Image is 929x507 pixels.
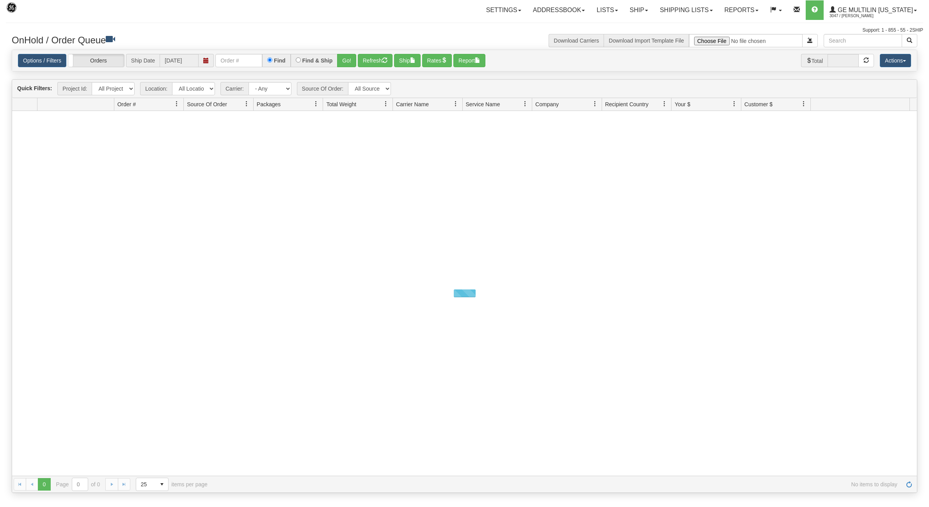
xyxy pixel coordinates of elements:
span: Customer $ [744,100,773,108]
a: Source Of Order filter column settings [240,97,253,111]
span: Carrier: [220,82,249,95]
button: Rates [422,54,452,67]
span: Order # [117,100,136,108]
a: Addressbook [527,0,591,20]
a: Total Weight filter column settings [379,97,393,111]
span: Source Of Order [187,100,227,108]
span: Page 0 [38,478,50,491]
input: Search [824,34,902,47]
iframe: chat widget [911,214,928,293]
h3: OnHold / Order Queue [12,34,459,45]
span: Location: [140,82,172,95]
span: Ship Date [126,54,160,67]
span: 25 [141,480,151,488]
span: Company [535,100,559,108]
button: Search [902,34,917,47]
button: Actions [880,54,911,67]
a: GE Multilin [US_STATE] 3047 / [PERSON_NAME] [824,0,923,20]
label: Quick Filters: [17,84,52,92]
input: Import [689,34,803,47]
span: Total Weight [326,100,356,108]
a: Recipient Country filter column settings [658,97,671,111]
div: grid toolbar [12,80,917,98]
a: Carrier Name filter column settings [449,97,462,111]
span: 3047 / [PERSON_NAME] [830,12,888,20]
a: Reports [719,0,764,20]
span: Source Of Order: [297,82,348,95]
button: Go! [337,54,356,67]
span: Project Id: [57,82,92,95]
a: Packages filter column settings [309,97,323,111]
span: select [156,478,168,491]
span: Carrier Name [396,100,429,108]
span: items per page [136,478,208,491]
input: Order # [215,54,262,67]
span: Packages [257,100,281,108]
button: Ship [394,54,421,67]
a: Your $ filter column settings [728,97,741,111]
label: Find & Ship [302,58,333,63]
a: Shipping lists [654,0,718,20]
span: Recipient Country [605,100,648,108]
span: Service Name [466,100,500,108]
a: Download Import Template File [609,37,684,44]
img: logo3047.jpg [6,2,46,22]
a: Service Name filter column settings [519,97,532,111]
a: Order # filter column settings [170,97,183,111]
button: Report [453,54,485,67]
span: Page sizes drop down [136,478,169,491]
a: Lists [591,0,623,20]
a: Options / Filters [18,54,66,67]
button: Refresh [358,54,393,67]
label: Orders [68,54,124,67]
a: Settings [480,0,527,20]
a: Ship [624,0,654,20]
span: Your $ [675,100,690,108]
span: Total [801,54,828,67]
a: Download Carriers [554,37,599,44]
span: No items to display [218,481,897,487]
label: Find [274,58,286,63]
a: Refresh [903,478,915,491]
a: Company filter column settings [588,97,602,111]
span: GE Multilin [US_STATE] [836,7,913,13]
div: Support: 1 - 855 - 55 - 2SHIP [6,27,923,34]
span: Page of 0 [56,478,100,491]
a: Customer $ filter column settings [797,97,810,111]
